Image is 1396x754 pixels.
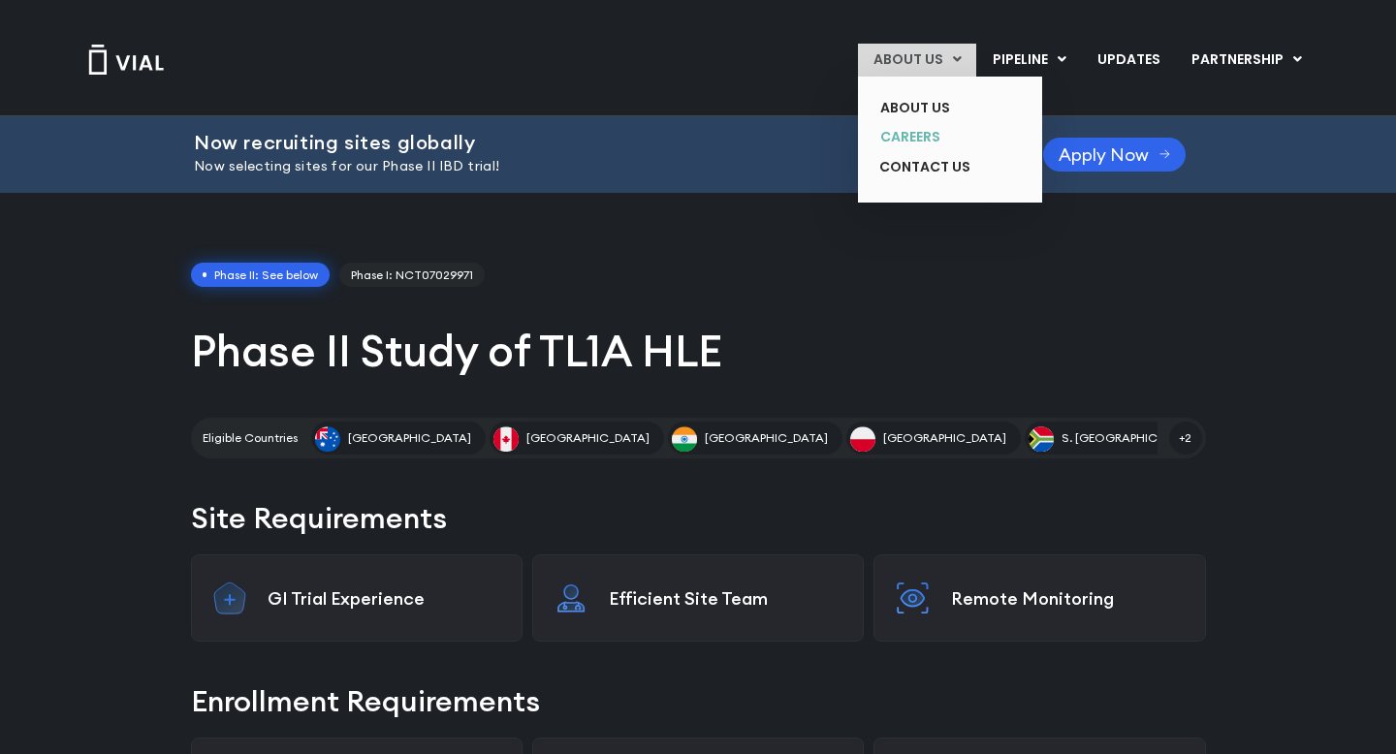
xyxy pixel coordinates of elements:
[526,429,650,447] span: [GEOGRAPHIC_DATA]
[194,132,995,153] h2: Now recruiting sites globally
[951,587,1186,610] p: Remote Monitoring
[1043,138,1186,172] a: Apply Now
[191,263,331,288] span: Phase II: See below
[1169,422,1202,455] span: +2
[268,587,502,610] p: GI Trial Experience
[977,44,1081,77] a: PIPELINEMenu Toggle
[194,156,995,177] p: Now selecting sites for our Phase II IBD trial!
[1082,44,1175,77] a: UPDATES
[705,429,828,447] span: [GEOGRAPHIC_DATA]
[850,426,875,452] img: Poland
[865,122,1006,152] a: CAREERS
[348,429,471,447] span: [GEOGRAPHIC_DATA]
[191,497,1206,539] h2: Site Requirements
[87,45,165,75] img: Vial Logo
[865,152,1006,183] a: CONTACT US
[865,93,1006,123] a: ABOUT US
[203,429,298,447] h2: Eligible Countries
[1062,429,1198,447] span: S. [GEOGRAPHIC_DATA]
[315,426,340,452] img: Australia
[1059,147,1149,162] span: Apply Now
[672,426,697,452] img: India
[1029,426,1054,452] img: S. Africa
[493,426,519,452] img: Canada
[191,323,1206,379] h1: Phase II Study of TL1A HLE
[609,587,843,610] p: Efficient Site Team
[883,429,1006,447] span: [GEOGRAPHIC_DATA]
[191,680,1206,722] h2: Enrollment Requirements
[858,44,976,77] a: ABOUT USMenu Toggle
[1176,44,1317,77] a: PARTNERSHIPMenu Toggle
[339,263,485,288] a: Phase I: NCT07029971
